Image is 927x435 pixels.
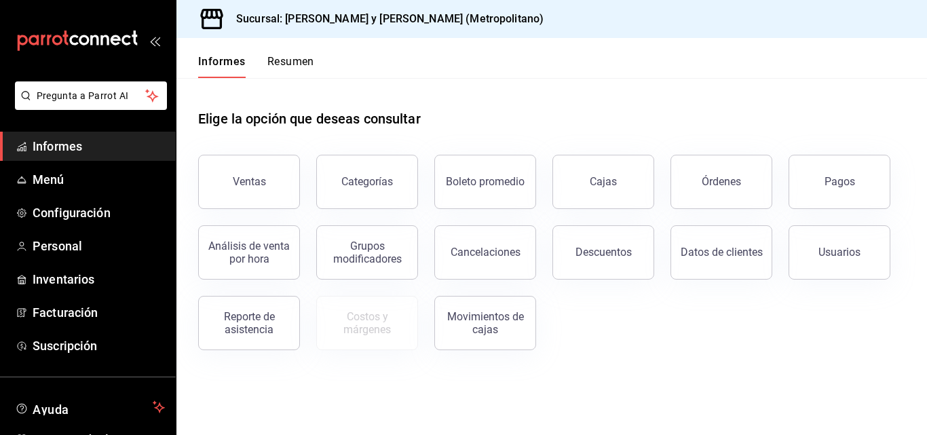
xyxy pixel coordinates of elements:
button: Ventas [198,155,300,209]
button: Contrata inventarios para ver este informe [316,296,418,350]
font: Informes [33,139,82,153]
font: Configuración [33,206,111,220]
font: Sucursal: [PERSON_NAME] y [PERSON_NAME] (Metropolitano) [236,12,544,25]
button: abrir_cajón_menú [149,35,160,46]
font: Datos de clientes [681,246,763,259]
font: Facturación [33,305,98,320]
button: Reporte de asistencia [198,296,300,350]
button: Boleto promedio [434,155,536,209]
div: pestañas de navegación [198,54,314,78]
font: Costos y márgenes [343,310,391,336]
font: Boleto promedio [446,175,525,188]
font: Análisis de venta por hora [208,240,290,265]
font: Movimientos de cajas [447,310,524,336]
font: Informes [198,55,246,68]
font: Cajas [590,175,618,188]
font: Ventas [233,175,266,188]
button: Pagos [789,155,890,209]
button: Movimientos de cajas [434,296,536,350]
button: Grupos modificadores [316,225,418,280]
a: Cajas [552,155,654,209]
button: Análisis de venta por hora [198,225,300,280]
button: Descuentos [552,225,654,280]
button: Datos de clientes [670,225,772,280]
button: Cancelaciones [434,225,536,280]
font: Cancelaciones [451,246,521,259]
font: Resumen [267,55,314,68]
font: Pagos [825,175,855,188]
font: Usuarios [818,246,860,259]
font: Grupos modificadores [333,240,402,265]
button: Categorías [316,155,418,209]
a: Pregunta a Parrot AI [10,98,167,113]
button: Órdenes [670,155,772,209]
font: Menú [33,172,64,187]
font: Elige la opción que deseas consultar [198,111,421,127]
font: Inventarios [33,272,94,286]
button: Usuarios [789,225,890,280]
font: Descuentos [575,246,632,259]
font: Personal [33,239,82,253]
font: Reporte de asistencia [224,310,275,336]
font: Suscripción [33,339,97,353]
button: Pregunta a Parrot AI [15,81,167,110]
font: Pregunta a Parrot AI [37,90,129,101]
font: Categorías [341,175,393,188]
font: Órdenes [702,175,741,188]
font: Ayuda [33,402,69,417]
